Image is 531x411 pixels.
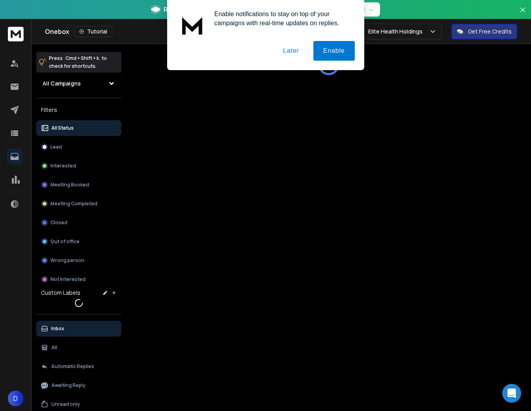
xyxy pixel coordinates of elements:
p: Meeting Booked [50,182,89,188]
p: Not Interested [50,276,86,283]
button: Closed [36,215,121,231]
p: Awaiting Reply [51,382,86,389]
button: Automatic Replies [36,359,121,374]
button: Awaiting Reply [36,378,121,393]
button: Wrong person [36,253,121,268]
p: Meeting Completed [50,201,97,207]
button: Meeting Booked [36,177,121,193]
button: Out of office [36,234,121,249]
button: Not Interested [36,272,121,287]
button: Inbox [36,321,121,337]
button: Interested [36,158,121,174]
button: Meeting Completed [36,196,121,212]
p: Interested [50,163,76,169]
button: All Status [36,120,121,136]
p: Out of office [50,238,80,245]
img: notification icon [177,9,208,41]
button: Later [273,41,309,61]
p: Wrong person [50,257,84,264]
p: Closed [50,219,67,226]
p: Lead [50,144,62,150]
button: All Campaigns [36,76,121,91]
p: Inbox [51,325,64,332]
button: All [36,340,121,355]
button: Enable [313,41,355,61]
h1: All Campaigns [43,80,81,87]
div: Enable notifications to stay on top of your campaigns with real-time updates on replies. [208,9,355,28]
button: D [8,391,24,406]
h3: Filters [36,104,121,115]
p: Unread only [51,401,80,407]
p: All [51,344,57,351]
button: Lead [36,139,121,155]
div: Open Intercom Messenger [502,384,521,403]
h3: Custom Labels [41,289,80,297]
p: All Status [51,125,74,131]
p: Automatic Replies [51,363,94,370]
